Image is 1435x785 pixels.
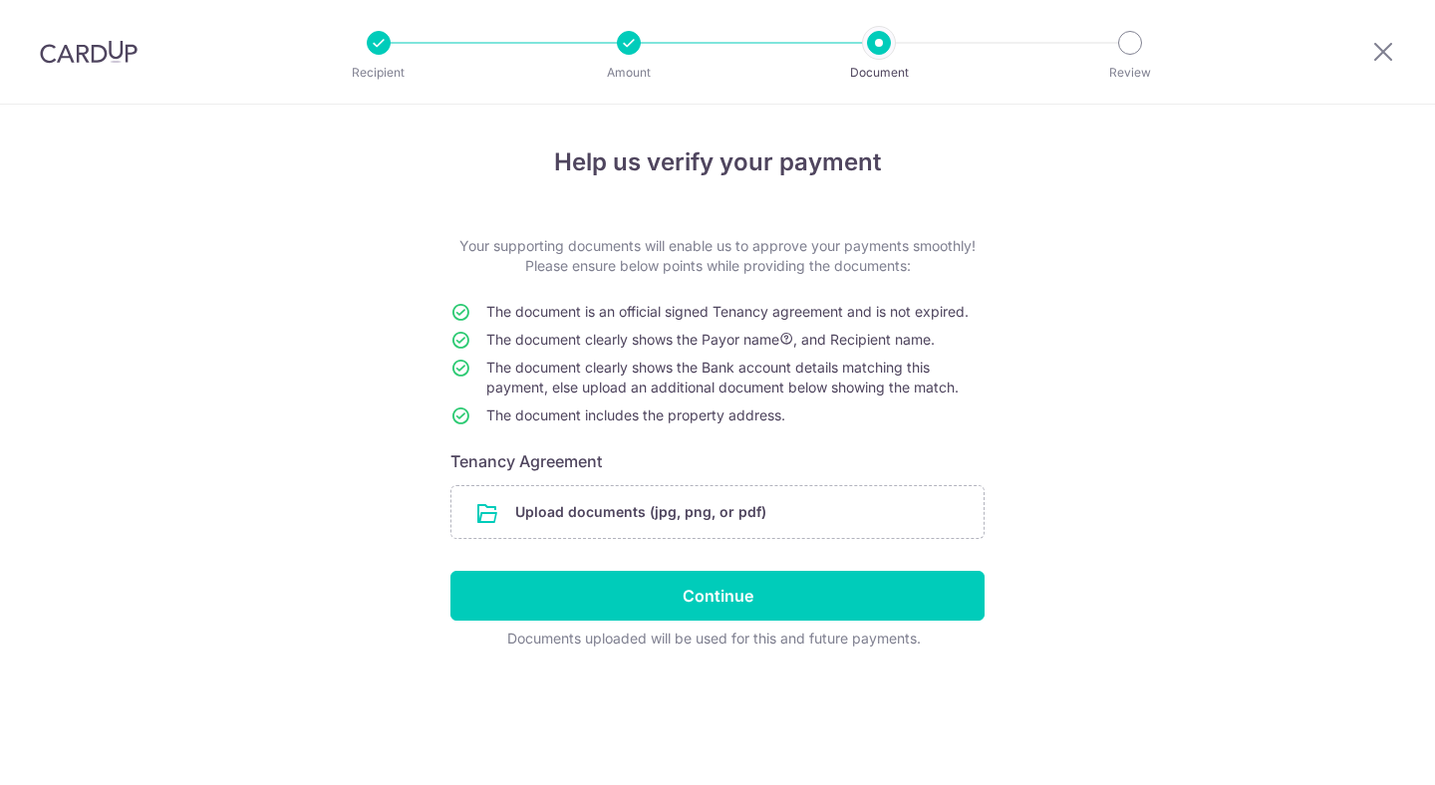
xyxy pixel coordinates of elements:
[450,236,985,276] p: Your supporting documents will enable us to approve your payments smoothly! Please ensure below p...
[805,63,953,83] p: Document
[450,629,977,649] div: Documents uploaded will be used for this and future payments.
[555,63,703,83] p: Amount
[305,63,452,83] p: Recipient
[450,449,985,473] h6: Tenancy Agreement
[486,406,785,423] span: The document includes the property address.
[450,571,985,621] input: Continue
[40,40,138,64] img: CardUp
[450,144,985,180] h4: Help us verify your payment
[486,331,935,348] span: The document clearly shows the Payor name , and Recipient name.
[486,303,969,320] span: The document is an official signed Tenancy agreement and is not expired.
[450,485,985,539] div: Upload documents (jpg, png, or pdf)
[1056,63,1204,83] p: Review
[486,359,959,395] span: The document clearly shows the Bank account details matching this payment, else upload an additio...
